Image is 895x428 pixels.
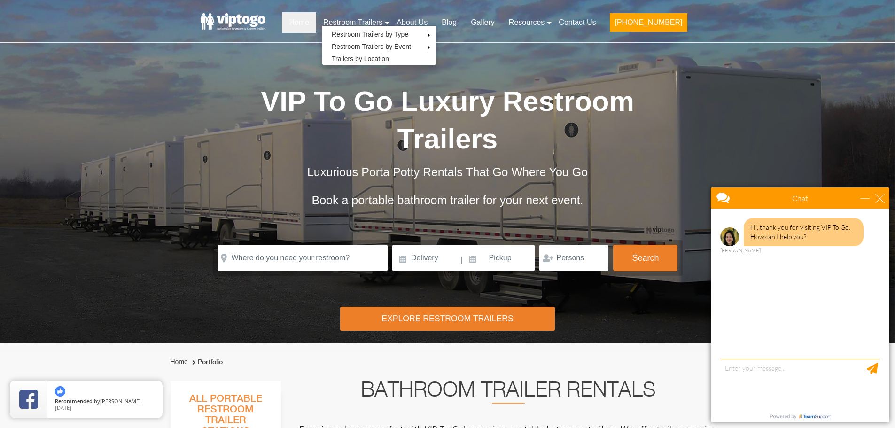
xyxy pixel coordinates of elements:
[464,12,502,33] a: Gallery
[55,386,65,397] img: thumbs up icon
[218,245,388,271] input: Where do you need your restroom?
[100,397,141,405] span: [PERSON_NAME]
[610,13,687,32] button: [PHONE_NUMBER]
[603,12,694,38] a: [PHONE_NUMBER]
[460,245,462,275] span: |
[392,245,459,271] input: Delivery
[294,381,723,404] h2: Bathroom Trailer Rentals
[307,165,588,179] span: Luxurious Porta Potty Rentals That Go Where You Go
[282,12,316,33] a: Home
[171,358,188,366] a: Home
[19,390,38,409] img: Review Rating
[613,245,677,271] button: Search
[389,12,435,33] a: About Us
[311,194,583,207] span: Book a portable bathroom trailer for your next event.
[55,404,71,411] span: [DATE]
[261,86,634,155] span: VIP To Go Luxury Restroom Trailers
[705,182,895,428] iframe: Live Chat Box
[340,307,555,331] div: Explore Restroom Trailers
[190,357,223,368] li: Portfolio
[322,28,418,40] a: Restroom Trailers by Type
[322,40,420,53] a: Restroom Trailers by Event
[435,12,464,33] a: Blog
[322,53,398,65] a: Trailers by Location
[55,397,93,405] span: Recommended
[552,12,603,33] a: Contact Us
[55,398,155,405] span: by
[316,12,389,33] a: Restroom Trailers
[539,245,608,271] input: Persons
[464,245,535,271] input: Pickup
[502,12,552,33] a: Resources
